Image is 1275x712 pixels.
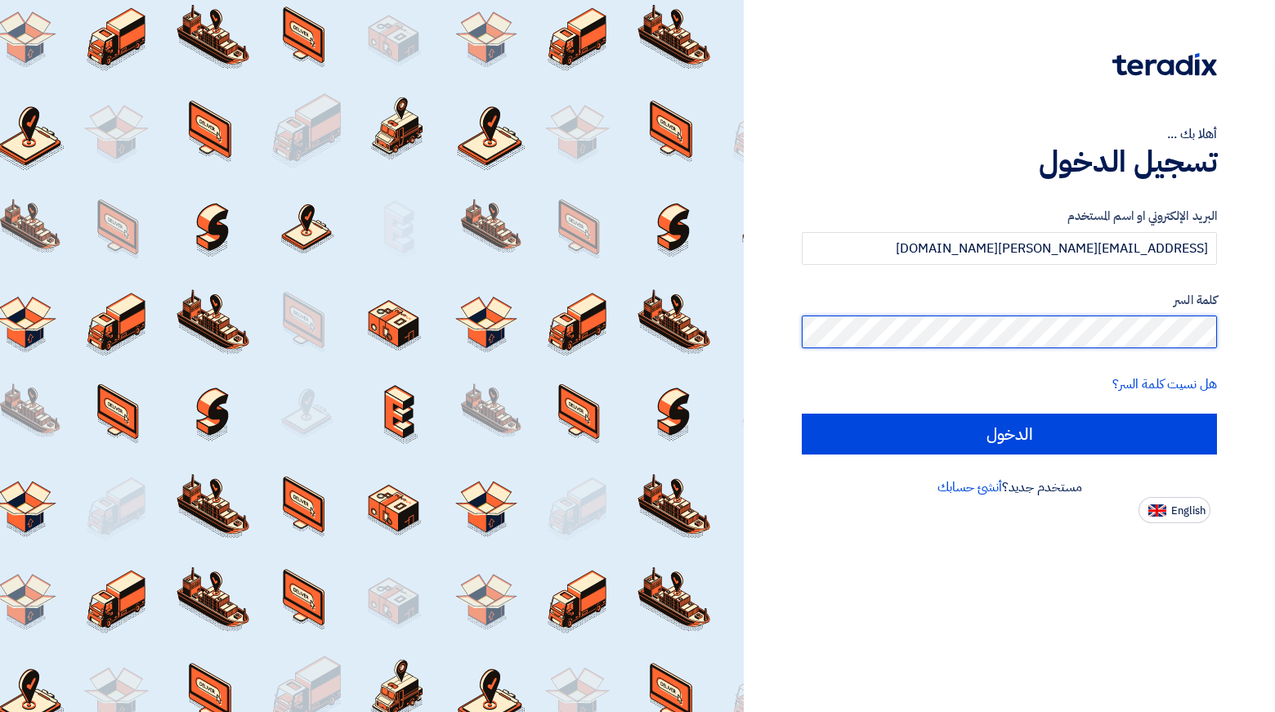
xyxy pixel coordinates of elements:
div: مستخدم جديد؟ [802,477,1217,497]
img: en-US.png [1148,504,1166,517]
a: هل نسيت كلمة السر؟ [1112,374,1217,394]
input: أدخل بريد العمل الإلكتروني او اسم المستخدم الخاص بك ... [802,232,1217,265]
h1: تسجيل الدخول [802,144,1217,180]
a: أنشئ حسابك [937,477,1002,497]
span: English [1171,505,1206,517]
input: الدخول [802,414,1217,455]
img: Teradix logo [1112,53,1217,76]
div: أهلا بك ... [802,124,1217,144]
label: كلمة السر [802,291,1217,310]
label: البريد الإلكتروني او اسم المستخدم [802,207,1217,226]
button: English [1139,497,1210,523]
